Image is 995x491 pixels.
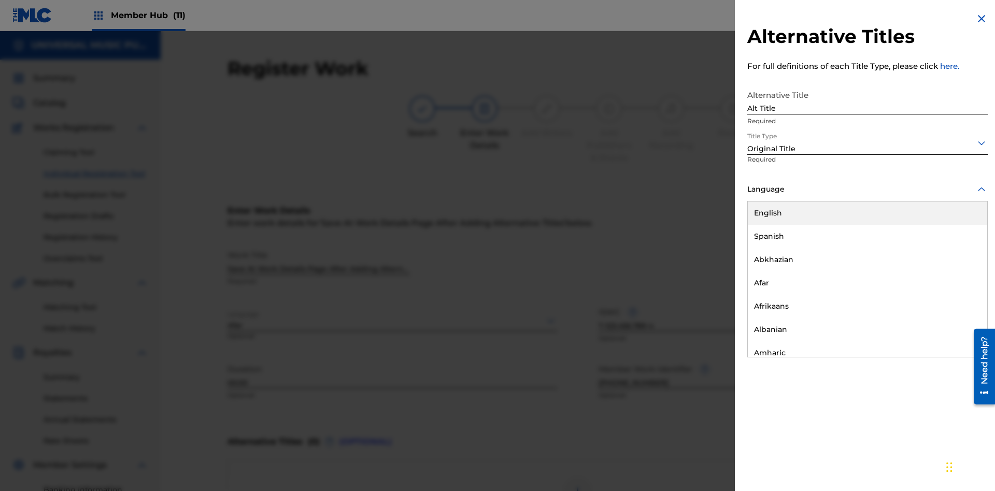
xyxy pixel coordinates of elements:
[748,341,987,365] div: Amharic
[12,8,52,23] img: MLC Logo
[111,9,186,21] span: Member Hub
[748,271,987,295] div: Afar
[747,25,988,48] h2: Alternative Titles
[943,441,995,491] iframe: Chat Widget
[747,117,988,126] p: Required
[747,61,988,73] p: For full definitions of each Title Type, please click
[748,295,987,318] div: Afrikaans
[966,325,995,410] iframe: Resource Center
[748,201,987,225] div: English
[748,248,987,271] div: Abkhazian
[748,318,987,341] div: Albanian
[747,155,824,178] p: Required
[940,61,959,71] a: here.
[748,225,987,248] div: Spanish
[173,10,186,20] span: (11)
[92,9,105,22] img: Top Rightsholders
[946,452,953,483] div: Drag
